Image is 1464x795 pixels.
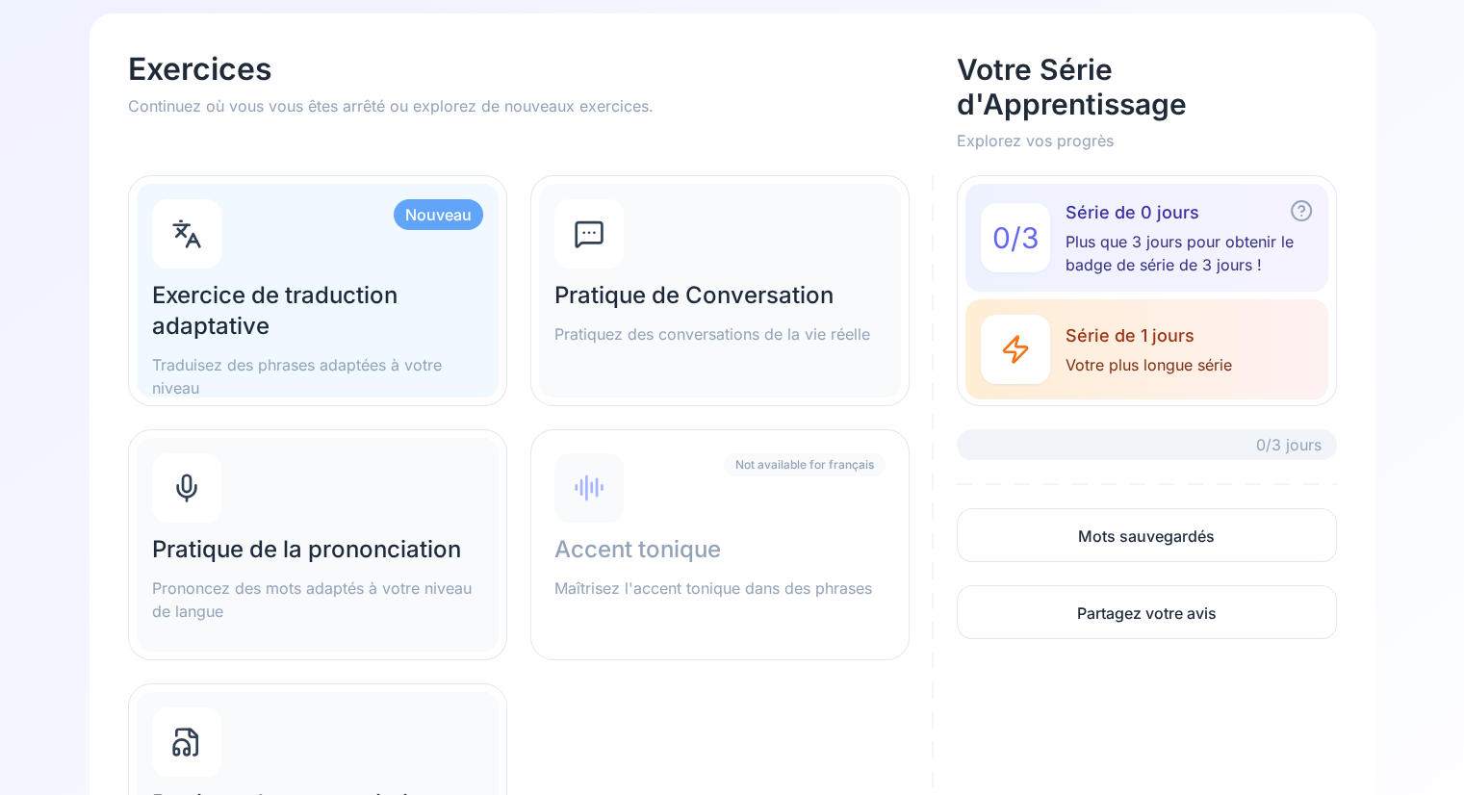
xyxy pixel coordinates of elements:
[957,585,1336,639] a: Partagez votre avis
[128,175,507,406] a: NouveauExercice de traduction adaptativeTraduisez des phrases adaptées à votre niveau
[1066,322,1232,349] span: Série de 1 jours
[554,534,886,565] h2: Accent tonique
[1066,353,1232,376] span: Votre plus longue série
[957,52,1336,121] h2: Votre Série d'Apprentissage
[1066,230,1312,276] span: Plus que 3 jours pour obtenir le badge de série de 3 jours !
[554,322,886,346] p: Pratiquez des conversations de la vie réelle
[128,94,935,117] p: Continuez où vous vous êtes arrêté ou explorez de nouveaux exercices.
[152,353,483,399] p: Traduisez des phrases adaptées à votre niveau
[724,453,886,476] span: Not available for français
[128,52,935,87] h1: Exercices
[1256,433,1322,456] span: 0/3 jours
[957,129,1336,152] p: Explorez vos progrès
[957,508,1336,562] a: Mots sauvegardés
[554,577,886,600] p: Maîtrisez l'accent tonique dans des phrases
[530,175,910,406] a: Pratique de ConversationPratiquez des conversations de la vie réelle
[152,534,483,565] h2: Pratique de la prononciation
[1066,199,1312,226] span: Série de 0 jours
[992,220,1040,255] span: 0 / 3
[128,429,507,660] a: Pratique de la prononciationPrononcez des mots adaptés à votre niveau de langue
[554,280,886,311] h2: Pratique de Conversation
[394,199,483,230] div: Nouveau
[152,577,483,623] p: Prononcez des mots adaptés à votre niveau de langue
[152,280,483,342] h2: Exercice de traduction adaptative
